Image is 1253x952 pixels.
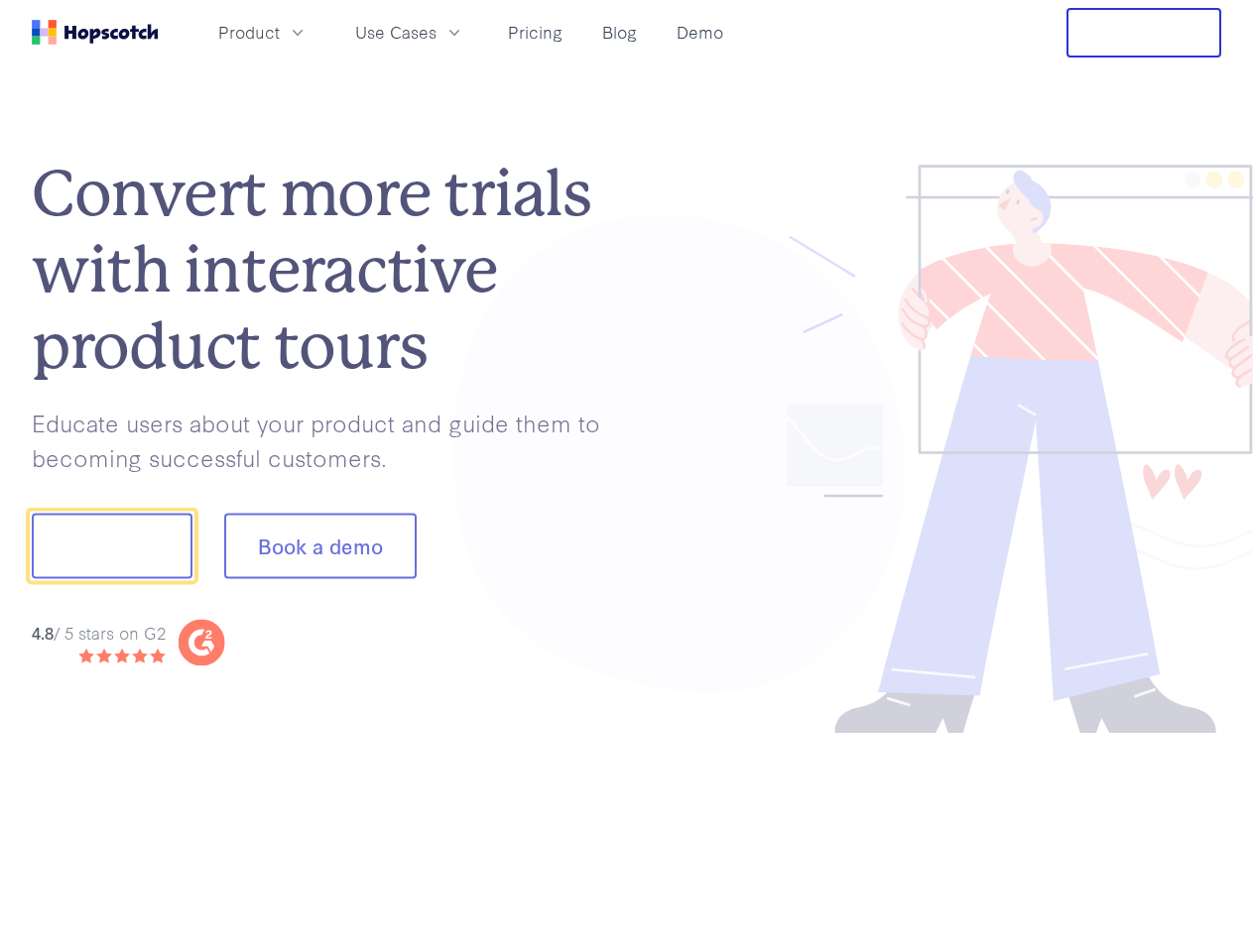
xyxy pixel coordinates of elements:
span: Use Cases [355,20,437,45]
a: Blog [594,16,645,49]
a: Demo [669,16,731,49]
a: Home [32,20,159,45]
button: Free Trial [1066,8,1221,58]
strong: 4.8 [32,620,54,643]
span: Product [218,20,280,45]
h1: Convert more trials with interactive product tours [32,156,627,384]
div: / 5 stars on G2 [32,620,166,645]
button: Book a demo [224,514,417,579]
button: Use Cases [343,16,476,49]
button: Product [206,16,319,49]
a: Pricing [500,16,570,49]
button: Show me! [32,514,192,579]
p: Educate users about your product and guide them to becoming successful customers. [32,405,627,473]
